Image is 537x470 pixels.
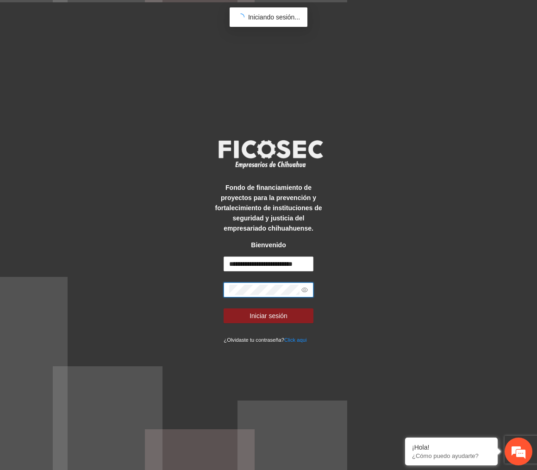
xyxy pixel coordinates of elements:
[54,124,128,217] span: Estamos en línea.
[412,452,491,459] p: ¿Cómo puedo ayudarte?
[284,337,307,343] a: Click aqui
[224,337,306,343] small: ¿Olvidaste tu contraseña?
[250,311,287,321] span: Iniciar sesión
[237,13,245,21] span: loading
[5,253,176,285] textarea: Escriba su mensaje y pulse “Intro”
[212,137,328,171] img: logo
[248,13,300,21] span: Iniciando sesión...
[412,444,491,451] div: ¡Hola!
[224,308,313,323] button: Iniciar sesión
[301,287,308,293] span: eye
[215,184,322,232] strong: Fondo de financiamiento de proyectos para la prevención y fortalecimiento de instituciones de seg...
[152,5,174,27] div: Minimizar ventana de chat en vivo
[48,47,156,59] div: Chatee con nosotros ahora
[251,241,286,249] strong: Bienvenido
